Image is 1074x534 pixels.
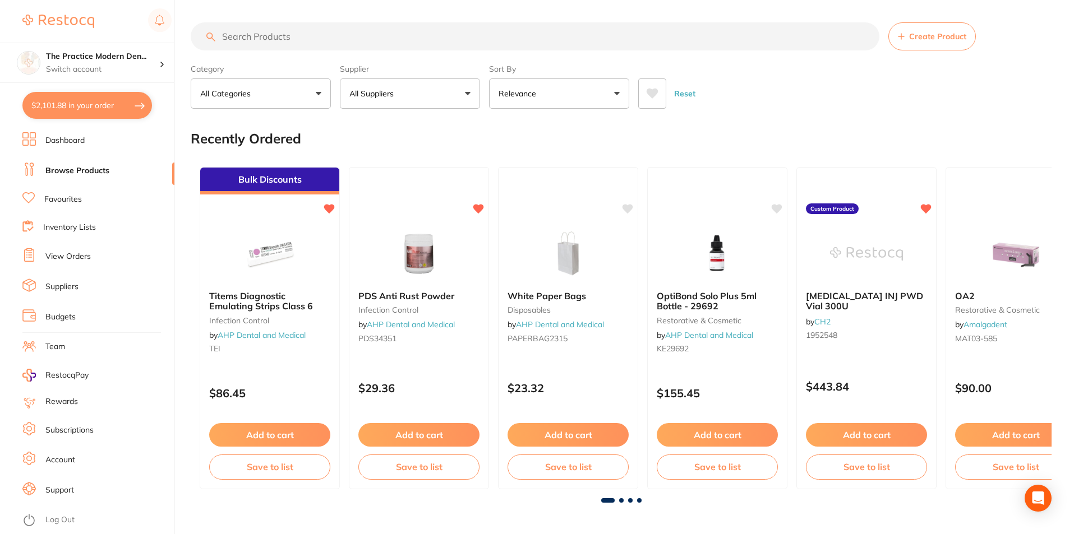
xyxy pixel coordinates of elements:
[45,251,91,262] a: View Orders
[657,387,778,400] p: $155.45
[45,312,76,323] a: Budgets
[191,78,331,109] button: All Categories
[806,291,927,312] b: Dysport INJ PWD Vial 300U
[191,64,331,74] label: Category
[657,330,753,340] span: by
[358,382,480,394] p: $29.36
[340,78,480,109] button: All Suppliers
[200,88,255,99] p: All Categories
[681,226,754,282] img: OptiBond Solo Plus 5ml Bottle - 29692
[508,454,629,479] button: Save to list
[814,317,831,327] a: CH2
[955,319,1007,329] span: by
[657,454,778,479] button: Save to list
[964,319,1007,329] a: Amalgadent
[1025,485,1052,512] div: Open Intercom Messenger
[657,423,778,447] button: Add to cart
[191,131,301,147] h2: Recently Ordered
[657,291,778,312] b: OptiBond Solo Plus 5ml Bottle - 29692
[358,291,480,301] b: PDS Anti Rust Powder
[979,226,1052,282] img: OA2
[489,78,629,109] button: Relevance
[367,319,455,329] a: AHP Dental and Medical
[218,330,306,340] a: AHP Dental and Medical
[516,319,604,329] a: AHP Dental and Medical
[45,135,85,146] a: Dashboard
[806,454,927,479] button: Save to list
[209,330,306,340] span: by
[665,330,753,340] a: AHP Dental and Medical
[888,22,976,50] button: Create Product
[532,226,605,282] img: White Paper Bags
[806,203,859,215] label: Custom Product
[45,396,78,407] a: Rewards
[830,226,903,282] img: Dysport INJ PWD Vial 300U
[209,387,330,400] p: $86.45
[209,454,330,479] button: Save to list
[45,425,94,436] a: Subscriptions
[806,317,831,327] span: by
[508,319,604,329] span: by
[358,319,455,329] span: by
[46,64,159,75] p: Switch account
[806,331,927,340] small: 1952548
[200,168,339,194] div: Bulk Discounts
[806,380,927,393] p: $443.84
[209,423,330,447] button: Add to cart
[22,92,152,119] button: $2,101.88 in your order
[22,369,36,382] img: RestocqPay
[657,316,778,325] small: restorative & cosmetic
[191,22,879,50] input: Search Products
[44,194,82,205] a: Favourites
[17,52,40,74] img: The Practice Modern Dentistry and Facial Aesthetics
[349,88,398,99] p: All Suppliers
[45,485,74,496] a: Support
[45,165,109,177] a: Browse Products
[22,512,171,530] button: Log Out
[45,281,79,292] a: Suppliers
[508,423,629,447] button: Add to cart
[340,64,480,74] label: Supplier
[508,334,629,343] small: PAPERBAG2315
[909,32,966,41] span: Create Product
[358,454,480,479] button: Save to list
[209,316,330,325] small: infection control
[499,88,541,99] p: Relevance
[233,226,306,282] img: Titems Diagnostic Emulating Strips Class 6
[45,514,75,526] a: Log Out
[45,341,65,352] a: Team
[382,226,455,282] img: PDS Anti Rust Powder
[22,15,94,28] img: Restocq Logo
[508,305,629,314] small: disposables
[45,454,75,466] a: Account
[806,423,927,447] button: Add to cart
[358,334,480,343] small: PDS34351
[45,370,89,381] span: RestocqPay
[209,344,330,353] small: TEI
[358,423,480,447] button: Add to cart
[358,305,480,314] small: infection control
[657,344,778,353] small: KE29692
[43,222,96,233] a: Inventory Lists
[671,78,699,109] button: Reset
[209,291,330,312] b: Titems Diagnostic Emulating Strips Class 6
[489,64,629,74] label: Sort By
[46,51,159,62] h4: The Practice Modern Dentistry and Facial Aesthetics
[22,369,89,382] a: RestocqPay
[22,8,94,34] a: Restocq Logo
[508,382,629,394] p: $23.32
[508,291,629,301] b: White Paper Bags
